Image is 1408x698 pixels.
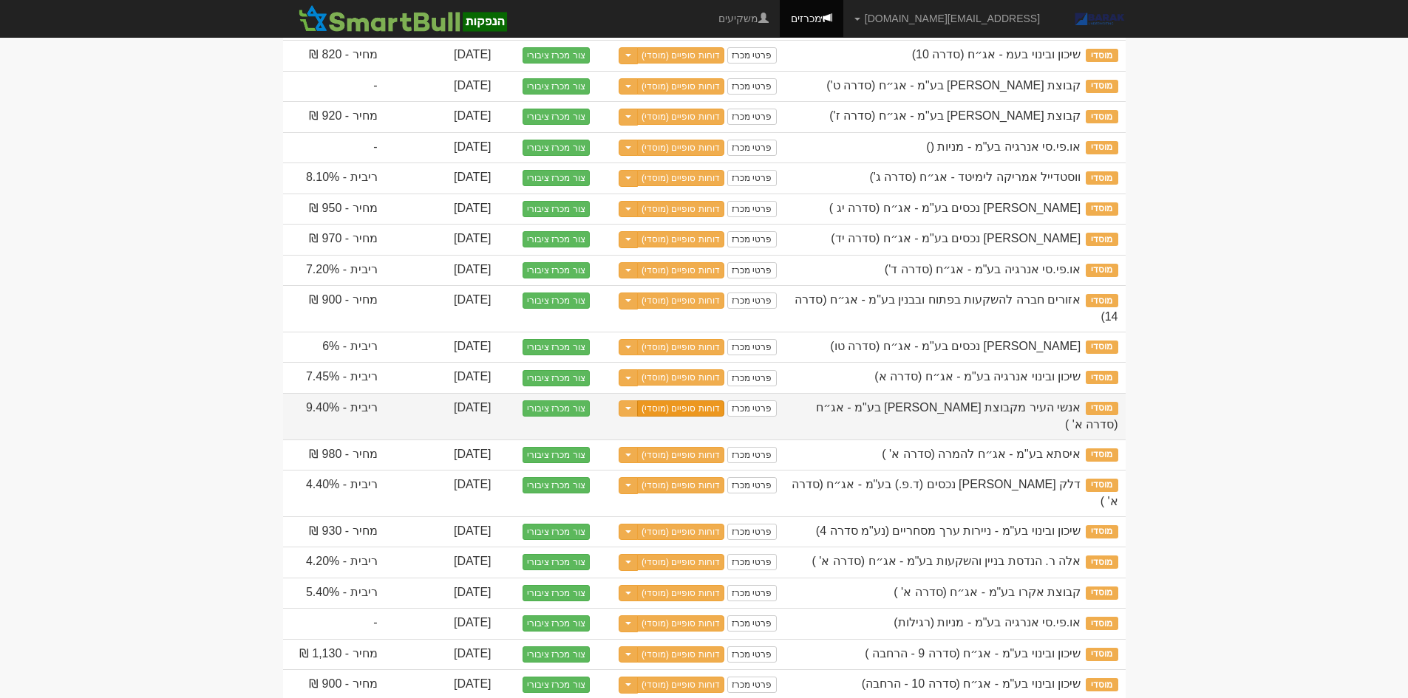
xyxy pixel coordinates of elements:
span: מוסדי [1086,80,1118,93]
td: [DATE] [385,194,499,225]
span: או.פי.סי אנרגיה בע"מ - מניות (רגילות) [894,616,1081,629]
td: ריבית - 7.20% [283,255,385,286]
td: ריבית - 8.10% [283,162,385,194]
a: פרטי מכרז [727,615,776,632]
span: קבוצת אקרו בע"מ - אג״ח (סדרה א' ) [894,586,1081,598]
span: קבוצת עזריאלי בע"מ - אג״ח (סדרה ט') [826,79,1081,92]
td: ריבית - 9.40% [283,393,385,439]
span: מוסדי [1086,678,1118,691]
span: מוסדי [1086,648,1118,661]
span: מוסדי [1086,617,1118,630]
a: פרטי מכרז [727,262,776,278]
span: או.פי.סי אנרגיה בע"מ - אג״ח (סדרה ד') [885,263,1081,276]
span: דלק ישראל נכסים (ד.פ.) בע"מ - אג״ח (סדרה א' ) [792,478,1118,507]
a: דוחות סופיים (מוסדי) [637,140,724,156]
span: שיכון ובינוי בע"מ - ניירות ערך מסחריים (נע"מ סדרה 4) [816,524,1081,537]
a: פרטי מכרז [727,170,776,186]
a: פרטי מכרז [727,477,776,493]
td: [DATE] [385,639,499,670]
td: [DATE] [385,439,499,471]
a: פרטי מכרז [727,524,776,540]
a: פרטי מכרז [727,78,776,95]
a: פרטי מכרז [727,201,776,217]
a: דוחות סופיים (מוסדי) [637,585,724,601]
span: אפי נכסים בע"מ - אג״ח (סדרה יג ) [829,202,1081,214]
td: ריבית - 7.45% [283,362,385,393]
a: דוחות סופיים (מוסדי) [637,477,724,493]
td: [DATE] [385,101,499,132]
td: - [283,71,385,102]
span: מוסדי [1086,171,1118,185]
td: [DATE] [385,255,499,286]
span: מוסדי [1086,110,1118,123]
td: ריבית - 5.40% [283,578,385,609]
td: [DATE] [385,393,499,439]
td: [DATE] [385,224,499,255]
a: פרטי מכרז [727,47,776,64]
button: צור מכרז ציבורי [523,615,590,632]
a: דוחות סופיים (מוסדי) [637,339,724,355]
td: [DATE] [385,285,499,332]
button: צור מכרז ציבורי [523,554,590,570]
a: דוחות סופיים (מוסדי) [637,47,724,64]
span: מוסדי [1086,586,1118,600]
td: - [283,132,385,163]
span: אפי נכסים בע"מ - אג״ח (סדרה יד) [831,232,1081,244]
button: צור מכרז ציבורי [523,447,590,463]
img: SmartBull Logo [294,4,511,33]
button: צור מכרז ציבורי [523,370,590,386]
a: דוחות סופיים (מוסדי) [637,231,724,247]
a: פרטי מכרז [727,646,776,663]
button: צור מכרז ציבורי [523,78,590,95]
a: דוחות סופיים (מוסדי) [637,524,724,540]
a: פרטי מכרז [727,370,776,386]
td: מחיר - 930 ₪ [283,516,385,547]
a: דוחות סופיים (מוסדי) [637,170,724,186]
td: מחיר - 950 ₪ [283,194,385,225]
td: - [283,608,385,639]
a: פרטי מכרז [727,292,776,309]
span: או.פי.סי אנרגיה בע"מ - מניות () [926,140,1081,153]
a: דוחות סופיים (מוסדי) [637,109,724,125]
a: דוחות סופיים (מוסדי) [637,201,724,217]
span: מוסדי [1086,294,1118,307]
td: [DATE] [385,516,499,547]
a: דוחות סופיים (מוסדי) [637,78,724,95]
span: שיכון ובינוי בע"מ - אג״ח (סדרה 9 - הרחבה ) [865,647,1081,660]
span: איסתא בע"מ - אג״ח להמרה (סדרה א' ) [882,448,1081,460]
span: מוסדי [1086,479,1118,492]
a: דוחות סופיים (מוסדי) [637,615,724,632]
span: מוסדי [1086,49,1118,62]
span: אנשי העיר מקבוצת רוטשטיין בע"מ - אג״ח (סדרה א' ) [816,401,1118,431]
a: דוחות סופיים (מוסדי) [637,677,724,693]
button: צור מכרז ציבורי [523,109,590,125]
a: דוחות סופיים (מוסדי) [637,369,724,386]
span: מוסדי [1086,371,1118,384]
td: מחיר - 970 ₪ [283,224,385,255]
a: פרטי מכרז [727,400,776,417]
td: מחיר - 980 ₪ [283,439,385,471]
button: צור מכרז ציבורי [523,646,590,663]
td: מחיר - 900 ₪ [283,285,385,332]
a: דוחות סופיים (מוסדי) [637,447,724,463]
td: [DATE] [385,71,499,102]
span: ווסטדייל אמריקה לימיטד - אג״ח (סדרה ג') [869,171,1081,183]
span: מוסדי [1086,233,1118,246]
td: מחיר - 1,130 ₪ [283,639,385,670]
td: [DATE] [385,40,499,71]
td: [DATE] [385,470,499,516]
span: מוסדי [1086,525,1118,538]
span: אלה ר. הנדסת בניין והשקעות בע"מ - אג״ח (סדרה א' ) [812,555,1081,567]
button: צור מכרז ציבורי [523,677,590,693]
button: צור מכרז ציבורי [523,400,590,417]
button: צור מכרז ציבורי [523,585,590,601]
a: פרטי מכרז [727,554,776,570]
td: [DATE] [385,132,499,163]
td: [DATE] [385,578,499,609]
td: ריבית - 6% [283,332,385,363]
a: דוחות סופיים (מוסדי) [637,292,724,309]
td: ריבית - 4.40% [283,470,385,516]
button: צור מכרז ציבורי [523,339,590,355]
a: פרטי מכרז [727,585,776,601]
td: [DATE] [385,547,499,578]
